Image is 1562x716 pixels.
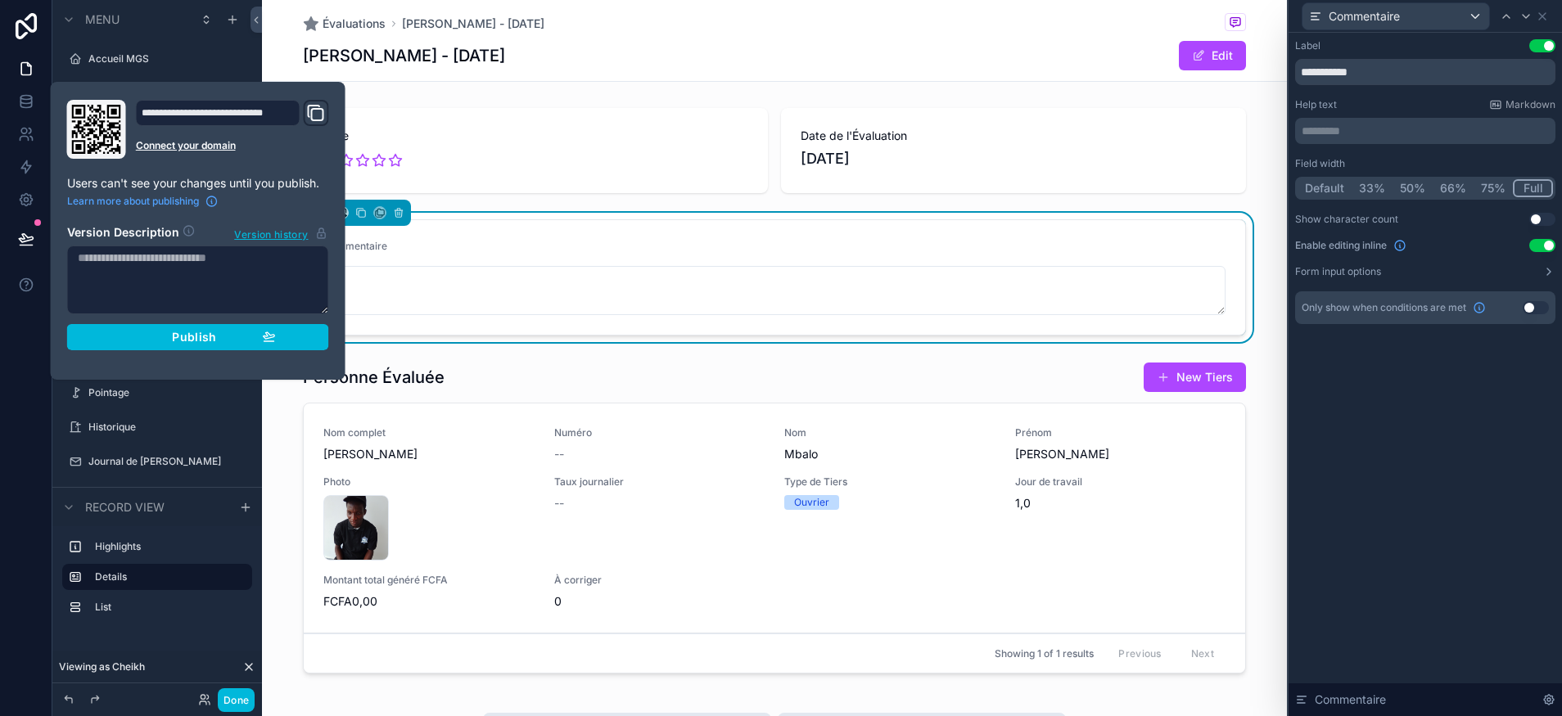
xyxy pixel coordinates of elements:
div: Domain and Custom Link [136,100,329,159]
span: Enable editing inline [1295,239,1387,252]
span: Only show when conditions are met [1302,301,1466,314]
button: Version history [233,224,328,242]
p: Users can't see your changes until you publish. [67,175,329,191]
label: Details [95,570,239,583]
label: List [95,601,239,614]
button: 66% [1433,179,1474,197]
label: Help text [1295,98,1337,111]
div: Show character count [1295,213,1398,226]
button: Commentaire [1302,2,1490,30]
h1: [PERSON_NAME] - [DATE] [303,44,505,67]
span: Showing 1 of 1 results [995,647,1094,660]
a: [PERSON_NAME] - [DATE] [402,16,544,32]
label: Pointage [88,386,242,399]
label: Journal de [PERSON_NAME] [88,455,242,468]
a: Connect your domain [136,139,329,152]
button: 75% [1474,179,1513,197]
span: Commentaire [1315,691,1386,708]
label: Accueil MGS [88,52,242,65]
span: Commentaire [1329,8,1400,25]
span: Menu [85,11,120,28]
h2: Version Description [67,224,179,242]
a: Évaluations [303,16,386,32]
button: Edit [1179,41,1246,70]
span: Commentaire [323,240,387,252]
label: Field width [1295,157,1345,170]
span: Record view [85,499,165,516]
button: Publish [67,324,329,350]
a: Learn more about publishing [67,195,219,208]
span: Markdown [1506,98,1555,111]
span: Viewing as Cheikh [59,660,145,673]
label: Form input options [1295,265,1381,278]
button: Form input options [1295,265,1555,278]
div: Label [1295,39,1320,52]
span: Publish [172,330,216,344]
label: Highlights [95,540,239,553]
div: scrollable content [52,526,262,637]
span: Version history [234,225,308,241]
button: 50% [1393,179,1433,197]
button: 33% [1352,179,1393,197]
span: Learn more about publishing [67,195,199,208]
button: Full [1513,179,1553,197]
div: scrollable content [1295,118,1555,144]
a: Markdown [1489,98,1555,111]
button: Done [218,688,255,712]
span: Évaluations [323,16,386,32]
label: Historique [88,421,242,434]
button: Default [1298,179,1352,197]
